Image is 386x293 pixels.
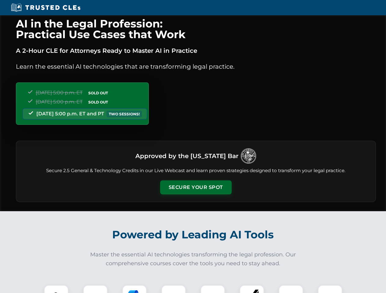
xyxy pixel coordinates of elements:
button: Secure Your Spot [160,180,232,194]
span: SOLD OUT [86,90,110,96]
h3: Approved by the [US_STATE] Bar [135,150,238,161]
img: Logo [241,148,256,164]
span: SOLD OUT [86,99,110,105]
p: Secure 2.5 General & Technology Credits in our Live Webcast and learn proven strategies designed ... [24,167,368,174]
h1: AI in the Legal Profession: Practical Use Cases that Work [16,18,376,40]
p: Learn the essential AI technologies that are transforming legal practice. [16,62,376,71]
h2: Powered by Leading AI Tools [24,224,362,245]
span: [DATE] 5:00 p.m. ET [36,99,83,105]
img: Trusted CLEs [9,3,82,12]
p: A 2-Hour CLE for Attorneys Ready to Master AI in Practice [16,46,376,56]
span: [DATE] 5:00 p.m. ET [36,90,83,96]
p: Master the essential AI technologies transforming the legal profession. Our comprehensive courses... [86,250,300,268]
